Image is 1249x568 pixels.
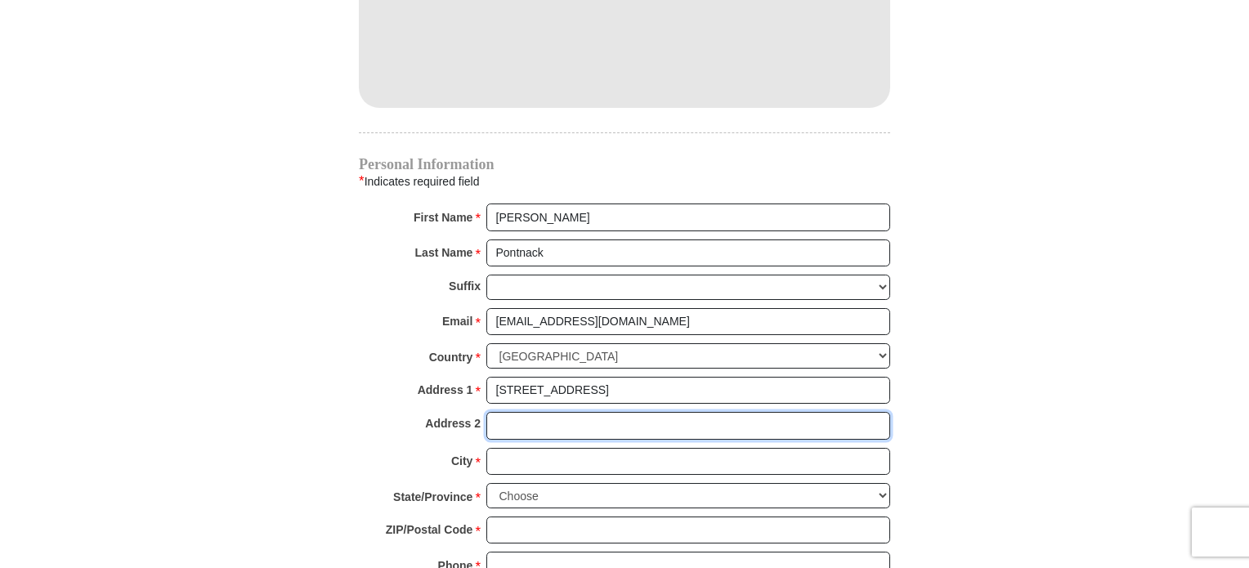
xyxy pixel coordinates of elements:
[393,485,472,508] strong: State/Province
[451,449,472,472] strong: City
[442,310,472,333] strong: Email
[425,412,481,435] strong: Address 2
[415,241,473,264] strong: Last Name
[449,275,481,297] strong: Suffix
[359,158,890,171] h4: Personal Information
[418,378,473,401] strong: Address 1
[429,346,473,369] strong: Country
[414,206,472,229] strong: First Name
[359,171,890,192] div: Indicates required field
[386,518,473,541] strong: ZIP/Postal Code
